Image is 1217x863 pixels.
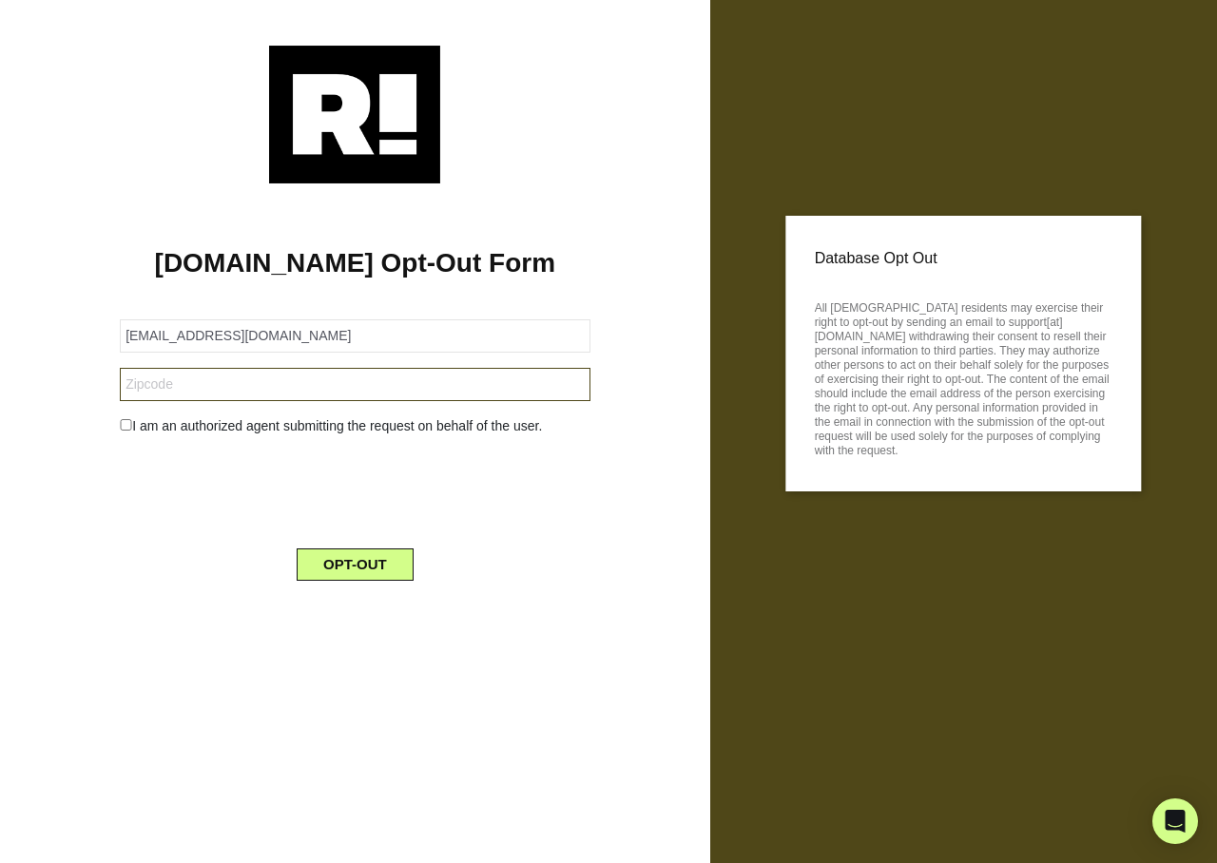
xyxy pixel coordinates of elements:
[297,548,414,581] button: OPT-OUT
[815,244,1112,273] p: Database Opt Out
[1152,798,1198,844] div: Open Intercom Messenger
[120,319,589,353] input: Email Address
[29,247,682,279] h1: [DOMAIN_NAME] Opt-Out Form
[106,416,604,436] div: I am an authorized agent submitting the request on behalf of the user.
[815,296,1112,458] p: All [DEMOGRAPHIC_DATA] residents may exercise their right to opt-out by sending an email to suppo...
[210,451,499,526] iframe: reCAPTCHA
[269,46,440,183] img: Retention.com
[120,368,589,401] input: Zipcode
